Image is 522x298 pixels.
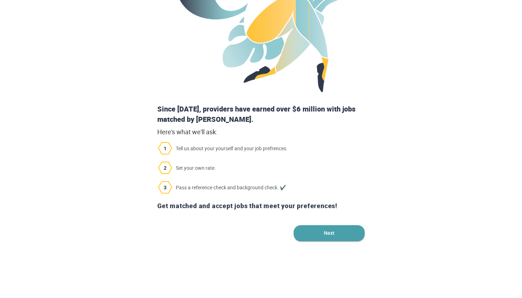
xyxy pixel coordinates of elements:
div: Get matched and accept jobs that meet your preferences! [154,198,368,214]
img: 1 [158,142,172,155]
span: Set your own rate. [154,162,368,174]
span: 3 [158,184,172,191]
button: Next [294,225,365,241]
div: Since [DATE], providers have earned over $6 million with jobs matched by [PERSON_NAME]. [154,104,368,124]
span: Pass a reference check and background check. ✔️ [154,181,368,194]
div: Here's what we'll ask: [154,128,368,137]
img: 2 [158,162,172,174]
span: 2 [158,164,172,172]
span: Tell us about your yourself and your job prefrences. [154,142,368,155]
img: 3 [158,181,172,194]
span: 1 [158,145,172,152]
